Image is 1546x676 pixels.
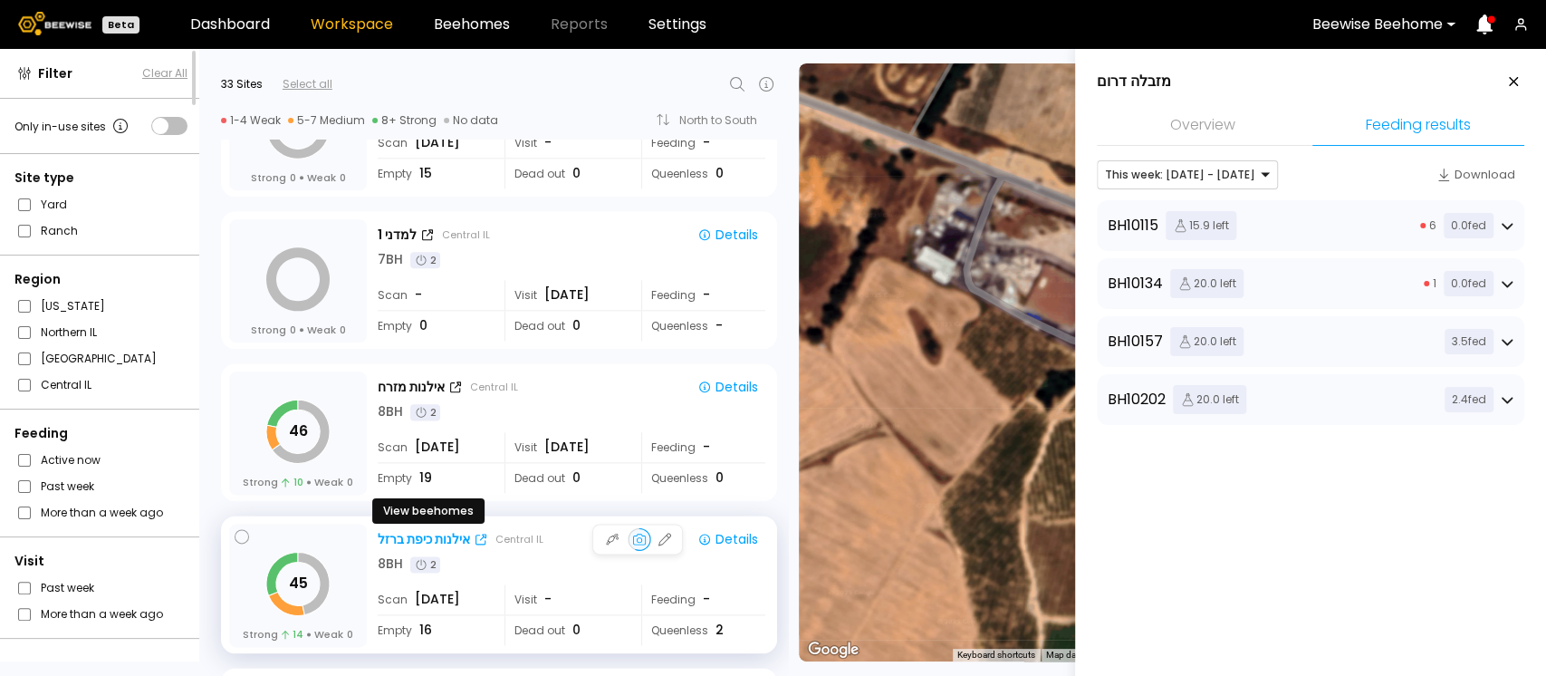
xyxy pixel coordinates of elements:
[442,227,490,242] div: Central IL
[572,468,581,488] span: 0
[697,531,758,547] div: Details
[703,438,712,457] div: -
[251,170,346,185] div: Strong Weak
[703,133,712,152] div: -
[14,169,187,188] div: Site type
[41,477,94,496] label: Past week
[434,17,510,32] a: Beehomes
[1097,107,1309,146] li: Overview
[41,604,163,623] label: More than a week ago
[572,164,581,183] span: 0
[1108,273,1163,295] div: BH 10134
[347,475,353,489] span: 0
[282,627,303,642] span: 14
[372,113,437,128] div: 8+ Strong
[243,475,352,489] div: Strong Weak
[378,378,445,397] div: אילנות מזרח
[221,113,281,128] div: 1-4 Weak
[544,133,552,152] span: -
[715,621,724,640] span: 2
[288,113,365,128] div: 5-7 Medium
[715,468,724,488] span: 0
[372,498,485,524] div: View beehomes
[290,323,296,337] span: 0
[311,17,393,32] a: Workspace
[444,113,498,128] div: No data
[41,578,94,597] label: Past week
[415,438,460,457] span: [DATE]
[1108,389,1166,410] div: BH 10202
[470,380,518,394] div: Central IL
[378,250,403,269] div: 7 BH
[41,296,105,315] label: [US_STATE]
[715,164,724,183] span: 0
[419,164,432,183] span: 15
[690,375,765,399] button: Details
[690,223,765,246] button: Details
[1108,331,1163,352] div: BH 10157
[190,17,270,32] a: Dashboard
[243,627,353,642] div: Strong Weak
[1170,327,1244,356] span: 20.0 left
[378,530,470,549] div: אילנות כיפת ברזל
[1312,107,1524,146] li: Feeding results
[1427,160,1524,189] button: Download
[1173,385,1246,414] span: 20.0 left
[378,432,492,462] div: Scan
[1424,275,1436,292] div: 1
[410,404,440,420] div: 2
[41,349,157,368] label: [GEOGRAPHIC_DATA]
[14,270,187,289] div: Region
[282,475,302,489] span: 10
[504,159,629,188] div: Dead out
[378,311,492,341] div: Empty
[1097,72,1171,92] div: מזבלה דרום
[415,285,422,304] span: -
[1170,269,1244,298] span: 20.0 left
[641,432,765,462] div: Feeding
[544,285,590,304] span: [DATE]
[697,379,758,395] div: Details
[957,649,1035,662] button: Keyboard shortcuts
[504,311,629,341] div: Dead out
[378,615,492,645] div: Empty
[544,590,552,609] span: -
[641,463,765,493] div: Queenless
[703,590,712,609] div: -
[378,463,492,493] div: Empty
[572,621,581,640] span: 0
[544,438,590,457] span: [DATE]
[410,252,440,268] div: 2
[283,76,332,92] div: Select all
[504,463,629,493] div: Dead out
[102,16,139,34] div: Beta
[289,420,308,441] tspan: 46
[41,375,91,394] label: Central IL
[14,552,187,571] div: Visit
[378,226,417,245] div: למדני 1
[41,450,101,469] label: Active now
[703,285,712,304] div: -
[14,424,187,443] div: Feeding
[378,280,492,310] div: Scan
[641,615,765,645] div: Queenless
[415,590,460,609] span: [DATE]
[221,76,263,92] div: 33 Sites
[504,280,629,310] div: Visit
[142,65,187,82] button: Clear All
[1108,215,1158,237] div: BH 10115
[504,432,629,462] div: Visit
[679,115,770,126] div: North to South
[697,227,758,243] div: Details
[18,12,91,35] img: Beewise logo
[378,555,403,574] div: 8 BH
[1046,650,1407,660] span: Map data ©2025 Mapa GISrael Imagery ©2025 Airbus, CNES / Airbus, Maxar Technologies
[690,527,765,551] button: Details
[41,195,67,214] label: Yard
[572,316,581,335] span: 0
[347,627,353,642] span: 0
[504,615,629,645] div: Dead out
[41,503,163,522] label: More than a week ago
[410,556,440,573] div: 2
[1444,271,1493,296] span: 0.0 fed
